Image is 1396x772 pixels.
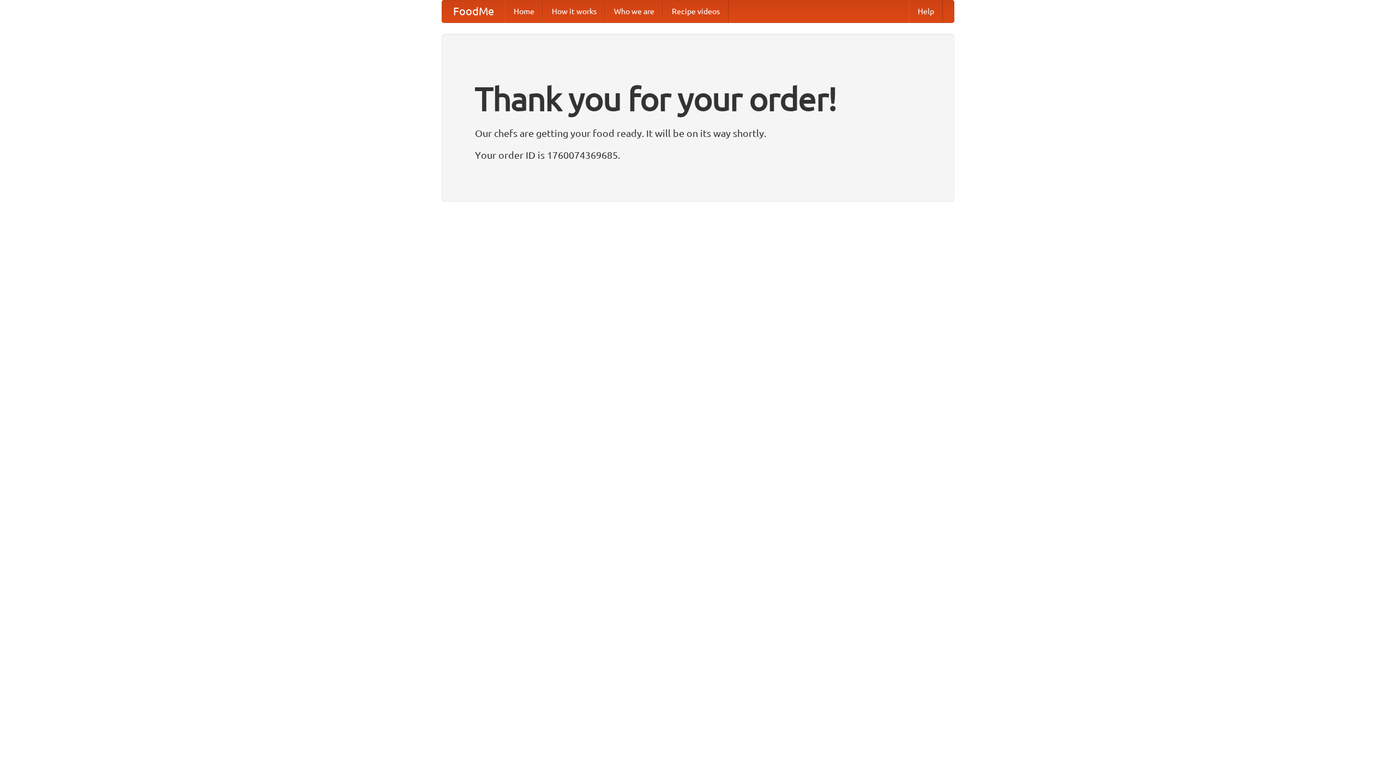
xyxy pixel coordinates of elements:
a: Help [909,1,943,22]
p: Our chefs are getting your food ready. It will be on its way shortly. [475,125,921,141]
a: Home [505,1,543,22]
h1: Thank you for your order! [475,73,921,125]
p: Your order ID is 1760074369685. [475,147,921,163]
a: FoodMe [442,1,505,22]
a: Who we are [605,1,663,22]
a: How it works [543,1,605,22]
a: Recipe videos [663,1,729,22]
